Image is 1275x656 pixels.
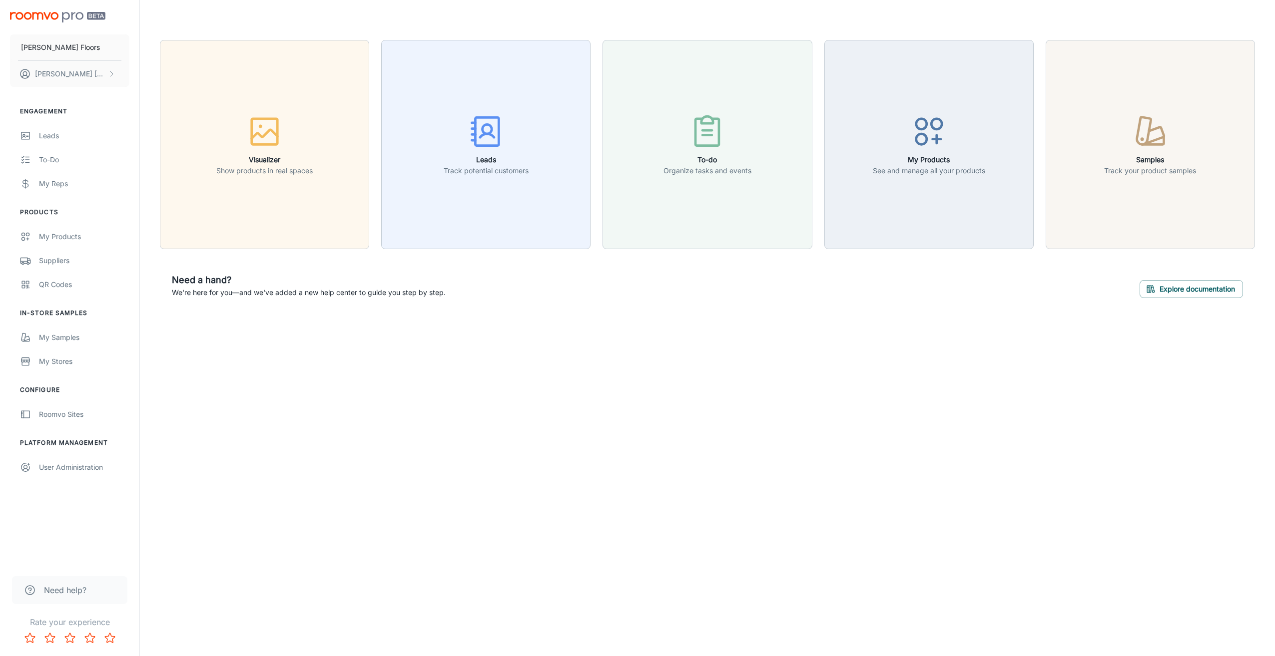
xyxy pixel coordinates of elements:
[1046,139,1255,149] a: SamplesTrack your product samples
[172,273,446,287] h6: Need a hand?
[35,68,105,79] p: [PERSON_NAME] [PERSON_NAME]
[663,165,751,176] p: Organize tasks and events
[444,165,529,176] p: Track potential customers
[160,40,369,249] button: VisualizerShow products in real spaces
[1046,40,1255,249] button: SamplesTrack your product samples
[381,139,591,149] a: LeadsTrack potential customers
[1104,165,1196,176] p: Track your product samples
[824,40,1034,249] button: My ProductsSee and manage all your products
[39,332,129,343] div: My Samples
[873,165,985,176] p: See and manage all your products
[216,154,313,165] h6: Visualizer
[39,130,129,141] div: Leads
[444,154,529,165] h6: Leads
[39,154,129,165] div: To-do
[10,34,129,60] button: [PERSON_NAME] Floors
[10,61,129,87] button: [PERSON_NAME] [PERSON_NAME]
[39,255,129,266] div: Suppliers
[824,139,1034,149] a: My ProductsSee and manage all your products
[603,139,812,149] a: To-doOrganize tasks and events
[1140,284,1243,294] a: Explore documentation
[603,40,812,249] button: To-doOrganize tasks and events
[39,231,129,242] div: My Products
[381,40,591,249] button: LeadsTrack potential customers
[10,12,105,22] img: Roomvo PRO Beta
[21,42,100,53] p: [PERSON_NAME] Floors
[663,154,751,165] h6: To-do
[1104,154,1196,165] h6: Samples
[39,178,129,189] div: My Reps
[172,287,446,298] p: We're here for you—and we've added a new help center to guide you step by step.
[873,154,985,165] h6: My Products
[1140,280,1243,298] button: Explore documentation
[39,279,129,290] div: QR Codes
[216,165,313,176] p: Show products in real spaces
